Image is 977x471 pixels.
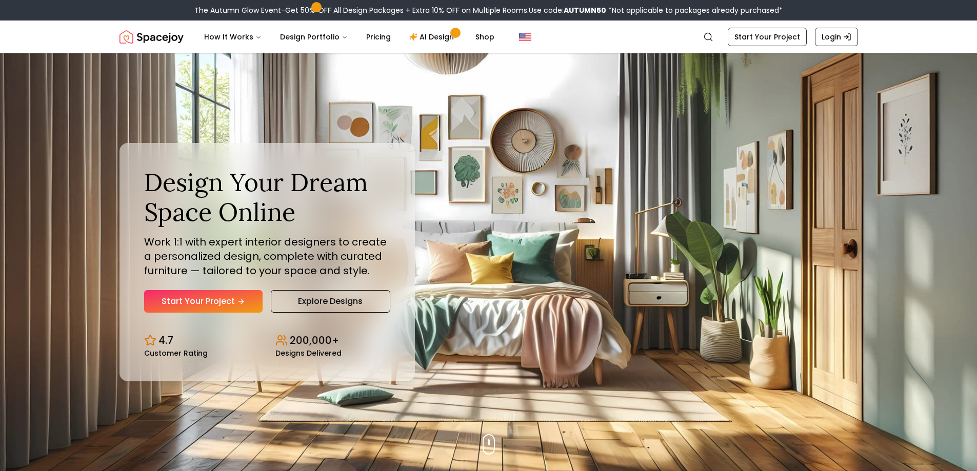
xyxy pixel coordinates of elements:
[196,27,270,47] button: How It Works
[815,28,858,46] a: Login
[158,333,173,347] p: 4.7
[144,235,390,278] p: Work 1:1 with expert interior designers to create a personalized design, complete with curated fu...
[401,27,465,47] a: AI Design
[119,27,184,47] img: Spacejoy Logo
[728,28,807,46] a: Start Your Project
[529,5,606,15] span: Use code:
[467,27,503,47] a: Shop
[275,350,342,357] small: Designs Delivered
[144,168,390,227] h1: Design Your Dream Space Online
[358,27,399,47] a: Pricing
[519,31,531,43] img: United States
[144,350,208,357] small: Customer Rating
[290,333,339,347] p: 200,000+
[194,5,783,15] div: The Autumn Glow Event-Get 50% OFF All Design Packages + Extra 10% OFF on Multiple Rooms.
[119,21,858,53] nav: Global
[196,27,503,47] nav: Main
[119,27,184,47] a: Spacejoy
[271,290,390,313] a: Explore Designs
[272,27,356,47] button: Design Portfolio
[564,5,606,15] b: AUTUMN50
[606,5,783,15] span: *Not applicable to packages already purchased*
[144,290,263,313] a: Start Your Project
[144,325,390,357] div: Design stats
